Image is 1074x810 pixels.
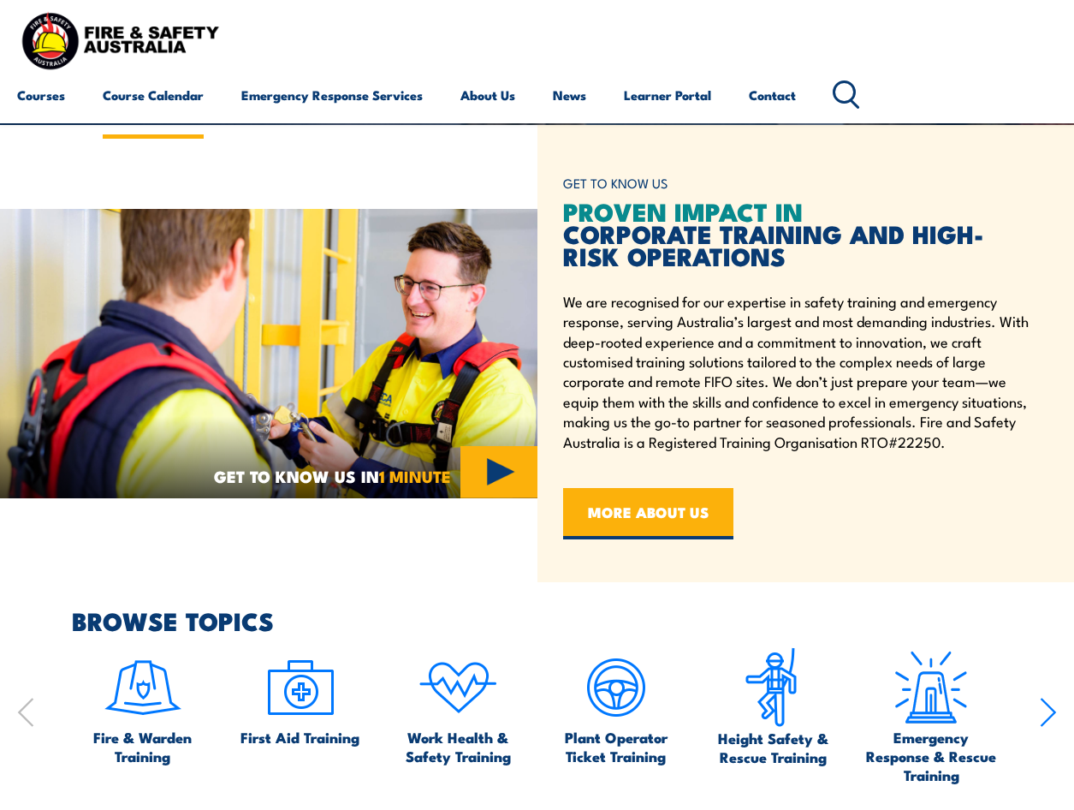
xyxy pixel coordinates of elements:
[563,291,1032,451] p: We are recognised for our expertise in safety training and emergency response, serving Australia’...
[563,191,803,230] span: PROVEN IMPACT IN
[703,729,844,766] span: Height Safety & Rescue Training
[563,168,1032,200] h6: GET TO KNOW US
[749,74,796,116] a: Contact
[240,647,359,747] a: First Aid Training
[17,74,65,116] a: Courses
[563,488,733,539] a: MORE ABOUT US
[72,609,1057,631] h2: BROWSE TOPICS
[72,728,213,765] span: Fire & Warden Training
[388,728,529,765] span: Work Health & Safety Training
[241,74,423,116] a: Emergency Response Services
[379,463,451,488] strong: 1 MINUTE
[891,647,971,728] img: Emergency Response Icon
[418,647,498,728] img: icon-4
[460,74,515,116] a: About Us
[861,728,1002,784] span: Emergency Response & Rescue Training
[733,647,814,729] img: icon-6
[624,74,711,116] a: Learner Portal
[545,647,686,765] a: Plant Operator Ticket Training
[553,74,586,116] a: News
[240,728,359,747] span: First Aid Training
[72,647,213,765] a: Fire & Warden Training
[103,647,183,728] img: icon-1
[545,728,686,765] span: Plant Operator Ticket Training
[388,647,529,765] a: Work Health & Safety Training
[103,74,204,116] a: Course Calendar
[703,647,844,766] a: Height Safety & Rescue Training
[576,647,656,728] img: icon-5
[563,200,1032,266] h2: CORPORATE TRAINING AND HIGH-RISK OPERATIONS
[214,468,451,484] span: GET TO KNOW US IN
[260,647,341,728] img: icon-2
[861,647,1002,784] a: Emergency Response & Rescue Training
